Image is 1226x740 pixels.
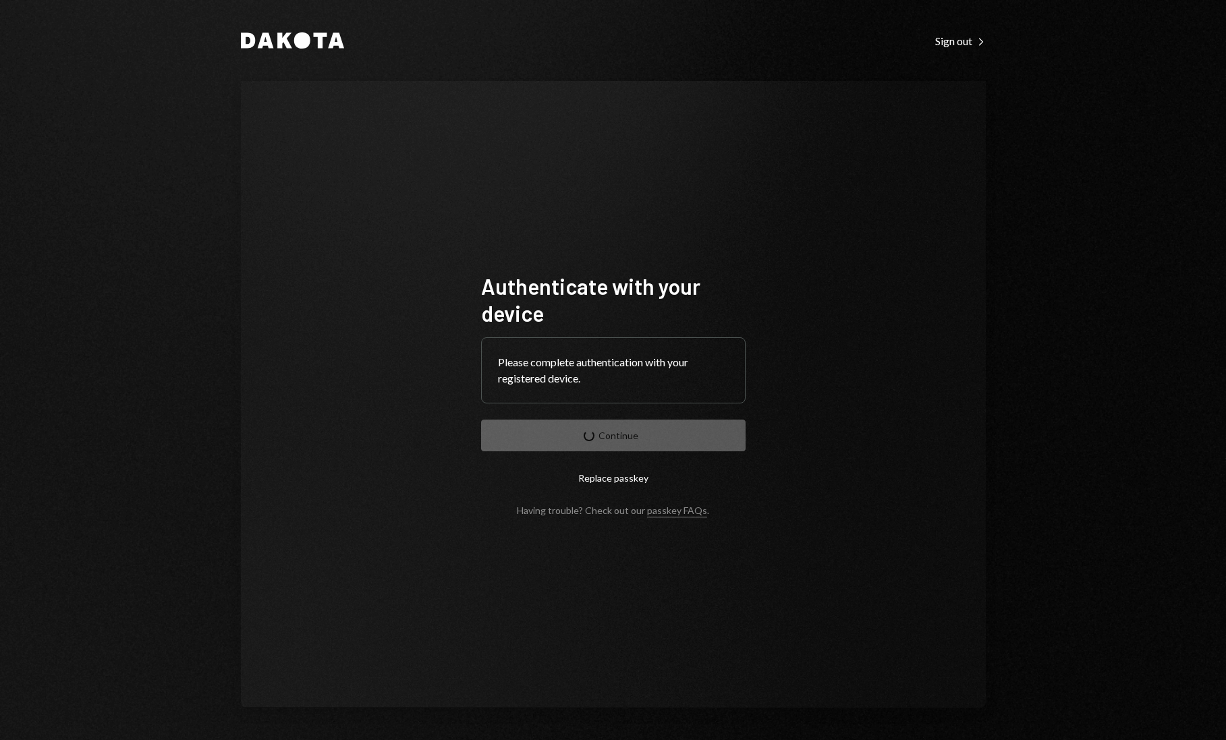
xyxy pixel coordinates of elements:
[647,505,707,517] a: passkey FAQs
[935,34,986,48] div: Sign out
[935,33,986,48] a: Sign out
[481,273,746,326] h1: Authenticate with your device
[481,462,746,494] button: Replace passkey
[498,354,729,387] div: Please complete authentication with your registered device.
[517,505,709,516] div: Having trouble? Check out our .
